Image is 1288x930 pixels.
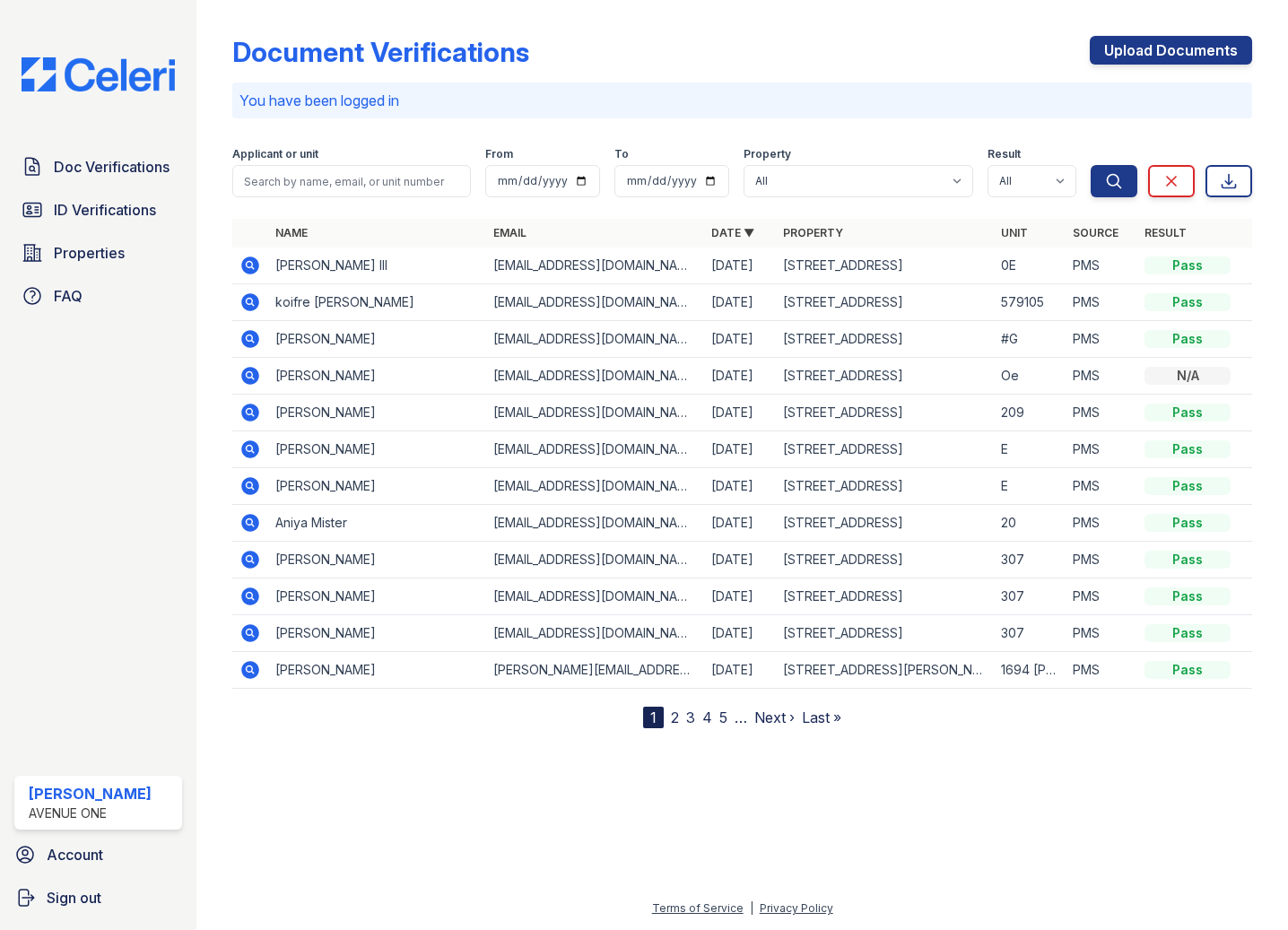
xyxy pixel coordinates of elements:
[7,880,189,916] a: Sign out
[1066,358,1137,395] td: PMS
[1144,440,1231,458] div: Pass
[671,708,679,726] a: 2
[486,431,704,468] td: [EMAIL_ADDRESS][DOMAIN_NAME]
[486,284,704,321] td: [EMAIL_ADDRESS][DOMAIN_NAME]
[994,321,1066,358] td: #G
[1144,514,1231,532] div: Pass
[232,147,318,161] label: Applicant or unit
[268,358,486,395] td: [PERSON_NAME]
[54,156,170,178] span: Doc Verifications
[486,542,704,578] td: [EMAIL_ADDRESS][DOMAIN_NAME]
[704,358,776,395] td: [DATE]
[268,431,486,468] td: [PERSON_NAME]
[994,505,1066,542] td: 20
[1066,431,1137,468] td: PMS
[7,837,189,873] a: Account
[704,542,776,578] td: [DATE]
[704,505,776,542] td: [DATE]
[14,278,182,314] a: FAQ
[486,505,704,542] td: [EMAIL_ADDRESS][DOMAIN_NAME]
[47,887,101,908] span: Sign out
[1066,248,1137,284] td: PMS
[29,783,152,804] div: [PERSON_NAME]
[735,707,747,728] span: …
[268,321,486,358] td: [PERSON_NAME]
[704,395,776,431] td: [DATE]
[704,652,776,689] td: [DATE]
[485,147,513,161] label: From
[1066,578,1137,615] td: PMS
[776,468,994,505] td: [STREET_ADDRESS]
[486,652,704,689] td: [PERSON_NAME][EMAIL_ADDRESS][DOMAIN_NAME]
[994,358,1066,395] td: Oe
[486,578,704,615] td: [EMAIL_ADDRESS][DOMAIN_NAME]
[994,468,1066,505] td: E
[988,147,1021,161] label: Result
[1144,404,1231,422] div: Pass
[776,652,994,689] td: [STREET_ADDRESS][PERSON_NAME]
[1066,284,1137,321] td: PMS
[719,708,727,726] a: 5
[232,165,471,197] input: Search by name, email, or unit number
[268,652,486,689] td: [PERSON_NAME]
[783,226,843,239] a: Property
[802,708,841,726] a: Last »
[1066,505,1137,542] td: PMS
[54,285,83,307] span: FAQ
[711,226,754,239] a: Date ▼
[776,542,994,578] td: [STREET_ADDRESS]
[776,284,994,321] td: [STREET_ADDRESS]
[776,505,994,542] td: [STREET_ADDRESS]
[14,149,182,185] a: Doc Verifications
[268,468,486,505] td: [PERSON_NAME]
[754,708,795,726] a: Next ›
[744,147,791,161] label: Property
[652,901,744,915] a: Terms of Service
[486,321,704,358] td: [EMAIL_ADDRESS][DOMAIN_NAME]
[1144,256,1231,274] div: Pass
[1066,321,1137,358] td: PMS
[994,652,1066,689] td: 1694 [PERSON_NAME]
[268,578,486,615] td: [PERSON_NAME]
[776,615,994,652] td: [STREET_ADDRESS]
[232,36,529,68] div: Document Verifications
[1144,551,1231,569] div: Pass
[704,321,776,358] td: [DATE]
[994,431,1066,468] td: E
[7,57,189,91] img: CE_Logo_Blue-a8612792a0a2168367f1c8372b55b34899dd931a85d93a1a3d3e32e68fde9ad4.png
[760,901,833,915] a: Privacy Policy
[54,242,125,264] span: Properties
[47,844,103,865] span: Account
[1001,226,1028,239] a: Unit
[486,358,704,395] td: [EMAIL_ADDRESS][DOMAIN_NAME]
[1144,226,1187,239] a: Result
[268,542,486,578] td: [PERSON_NAME]
[994,542,1066,578] td: 307
[994,248,1066,284] td: 0E
[486,615,704,652] td: [EMAIL_ADDRESS][DOMAIN_NAME]
[994,284,1066,321] td: 579105
[486,248,704,284] td: [EMAIL_ADDRESS][DOMAIN_NAME]
[686,708,695,726] a: 3
[704,468,776,505] td: [DATE]
[54,199,156,221] span: ID Verifications
[704,578,776,615] td: [DATE]
[268,284,486,321] td: koifre [PERSON_NAME]
[1066,395,1137,431] td: PMS
[1144,587,1231,605] div: Pass
[486,395,704,431] td: [EMAIL_ADDRESS][DOMAIN_NAME]
[776,578,994,615] td: [STREET_ADDRESS]
[1144,293,1231,311] div: Pass
[268,615,486,652] td: [PERSON_NAME]
[994,395,1066,431] td: 209
[994,578,1066,615] td: 307
[1066,468,1137,505] td: PMS
[1144,661,1231,679] div: Pass
[704,284,776,321] td: [DATE]
[614,147,629,161] label: To
[1066,652,1137,689] td: PMS
[268,395,486,431] td: [PERSON_NAME]
[14,192,182,228] a: ID Verifications
[239,90,1245,111] p: You have been logged in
